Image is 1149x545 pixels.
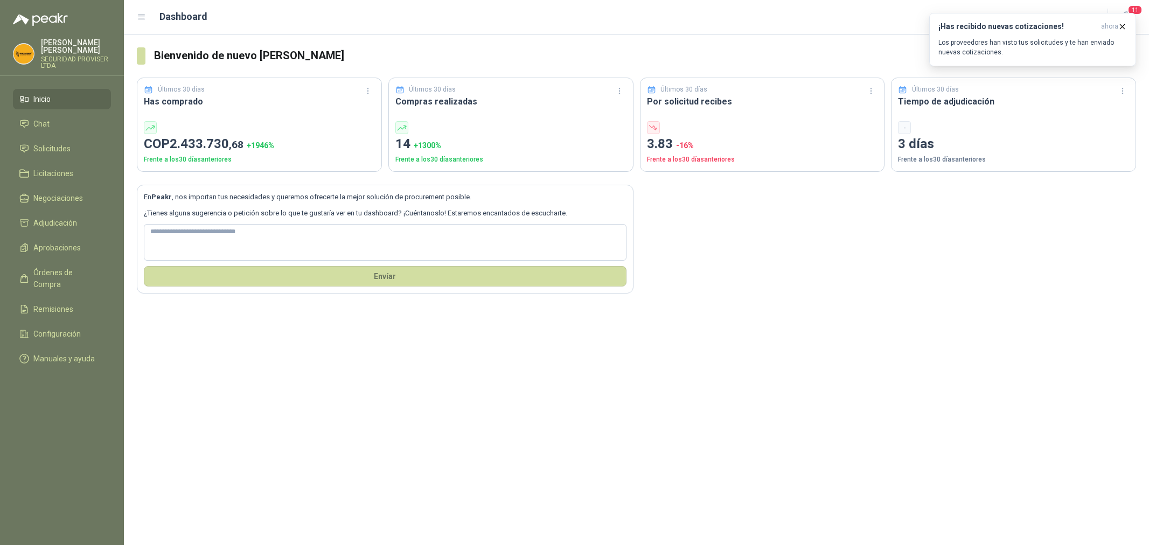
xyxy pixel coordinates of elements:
span: Remisiones [33,303,73,315]
p: Frente a los 30 días anteriores [395,155,626,165]
a: Solicitudes [13,138,111,159]
span: 11 [1127,5,1143,15]
span: Configuración [33,328,81,340]
a: Licitaciones [13,163,111,184]
a: Remisiones [13,299,111,319]
span: + 1946 % [247,141,274,150]
span: Solicitudes [33,143,71,155]
p: Últimos 30 días [660,85,707,95]
a: Negociaciones [13,188,111,208]
p: Últimos 30 días [158,85,205,95]
p: Últimos 30 días [409,85,456,95]
h1: Dashboard [159,9,207,24]
span: Negociaciones [33,192,83,204]
h3: Compras realizadas [395,95,626,108]
p: 3 días [898,134,1129,155]
span: -16 % [676,141,694,150]
a: Chat [13,114,111,134]
span: Adjudicación [33,217,77,229]
h3: Has comprado [144,95,375,108]
h3: Por solicitud recibes [647,95,878,108]
div: - [898,121,911,134]
p: Frente a los 30 días anteriores [144,155,375,165]
p: Frente a los 30 días anteriores [647,155,878,165]
a: Inicio [13,89,111,109]
p: COP [144,134,375,155]
a: Adjudicación [13,213,111,233]
button: 11 [1117,8,1136,27]
p: [PERSON_NAME] [PERSON_NAME] [41,39,111,54]
span: + 1300 % [414,141,441,150]
a: Aprobaciones [13,237,111,258]
h3: Tiempo de adjudicación [898,95,1129,108]
button: ¡Has recibido nuevas cotizaciones!ahora Los proveedores han visto tus solicitudes y te han enviad... [929,13,1136,66]
span: Aprobaciones [33,242,81,254]
p: 14 [395,134,626,155]
p: Frente a los 30 días anteriores [898,155,1129,165]
a: Órdenes de Compra [13,262,111,295]
p: Los proveedores han visto tus solicitudes y te han enviado nuevas cotizaciones. [938,38,1127,57]
p: 3.83 [647,134,878,155]
span: ,68 [229,138,243,151]
b: Peakr [151,193,172,201]
span: Órdenes de Compra [33,267,101,290]
p: SEGURIDAD PROVISER LTDA [41,56,111,69]
span: ahora [1101,22,1118,31]
span: Inicio [33,93,51,105]
h3: ¡Has recibido nuevas cotizaciones! [938,22,1097,31]
span: Licitaciones [33,167,73,179]
span: Chat [33,118,50,130]
span: Manuales y ayuda [33,353,95,365]
img: Company Logo [13,44,34,64]
h3: Bienvenido de nuevo [PERSON_NAME] [154,47,1136,64]
img: Logo peakr [13,13,68,26]
span: 2.433.730 [170,136,243,151]
p: En , nos importan tus necesidades y queremos ofrecerte la mejor solución de procurement posible. [144,192,626,202]
a: Manuales y ayuda [13,348,111,369]
button: Envíar [144,266,626,287]
a: Configuración [13,324,111,344]
p: ¿Tienes alguna sugerencia o petición sobre lo que te gustaría ver en tu dashboard? ¡Cuéntanoslo! ... [144,208,626,219]
p: Últimos 30 días [912,85,959,95]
